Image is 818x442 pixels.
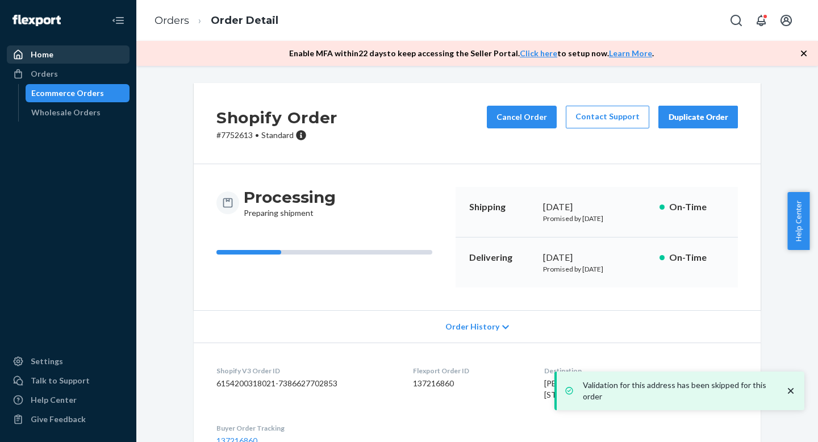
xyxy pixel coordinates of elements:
[261,130,294,140] span: Standard
[216,366,395,376] dt: Shopify V3 Order ID
[445,321,499,332] span: Order History
[787,192,809,250] button: Help Center
[31,68,58,80] div: Orders
[520,48,557,58] a: Click here
[7,352,130,370] a: Settings
[725,9,748,32] button: Open Search Box
[216,423,395,433] dt: Buyer Order Tracking
[211,14,278,27] a: Order Detail
[669,251,724,264] p: On-Time
[216,378,395,389] dd: 6154200318021-7386627702853
[775,9,798,32] button: Open account menu
[669,201,724,214] p: On-Time
[26,84,130,102] a: Ecommerce Orders
[543,251,650,264] div: [DATE]
[7,372,130,390] a: Talk to Support
[255,130,259,140] span: •
[668,111,728,123] div: Duplicate Order
[750,9,773,32] button: Open notifications
[244,187,336,219] div: Preparing shipment
[7,391,130,409] a: Help Center
[31,107,101,118] div: Wholesale Orders
[469,251,534,264] p: Delivering
[107,9,130,32] button: Close Navigation
[216,106,337,130] h2: Shopify Order
[31,394,77,406] div: Help Center
[487,106,557,128] button: Cancel Order
[543,214,650,223] p: Promised by [DATE]
[543,264,650,274] p: Promised by [DATE]
[145,4,287,37] ol: breadcrumbs
[31,49,53,60] div: Home
[785,385,796,397] svg: close toast
[413,366,527,376] dt: Flexport Order ID
[12,15,61,26] img: Flexport logo
[7,45,130,64] a: Home
[7,410,130,428] button: Give Feedback
[469,201,534,214] p: Shipping
[413,378,527,389] dd: 137216860
[155,14,189,27] a: Orders
[544,378,681,399] span: [PERSON_NAME] [STREET_ADDRESS][PERSON_NAME]
[583,380,774,402] p: Validation for this address has been skipped for this order
[26,103,130,122] a: Wholesale Orders
[31,87,104,99] div: Ecommerce Orders
[216,130,337,141] p: # 7752613
[244,187,336,207] h3: Processing
[543,201,650,214] div: [DATE]
[544,366,738,376] dt: Destination
[7,65,130,83] a: Orders
[31,375,90,386] div: Talk to Support
[566,106,649,128] a: Contact Support
[31,356,63,367] div: Settings
[31,414,86,425] div: Give Feedback
[609,48,652,58] a: Learn More
[289,48,654,59] p: Enable MFA within 22 days to keep accessing the Seller Portal. to setup now. .
[658,106,738,128] button: Duplicate Order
